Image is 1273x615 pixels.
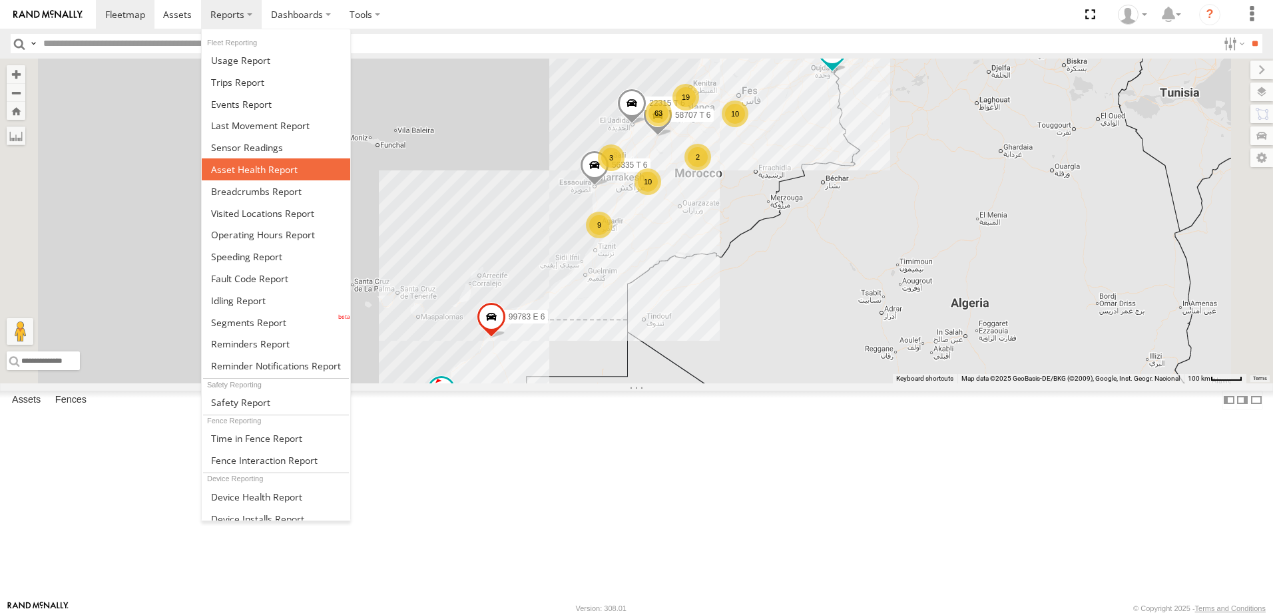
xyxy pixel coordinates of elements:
[1188,375,1210,382] span: 100 km
[5,391,47,409] label: Assets
[202,246,350,268] a: Fleet Speed Report
[202,180,350,202] a: Breadcrumbs Report
[722,101,748,127] div: 10
[202,158,350,180] a: Asset Health Report
[202,114,350,136] a: Last Movement Report
[7,318,33,345] button: Drag Pegman onto the map to open Street View
[7,83,25,102] button: Zoom out
[202,290,350,311] a: Idling Report
[202,202,350,224] a: Visited Locations Report
[1222,391,1236,410] label: Dock Summary Table to the Left
[1236,391,1249,410] label: Dock Summary Table to the Right
[1184,374,1246,383] button: Map Scale: 100 km per 44 pixels
[202,71,350,93] a: Trips Report
[684,144,711,170] div: 2
[672,84,699,110] div: 19
[202,333,350,355] a: Reminders Report
[509,312,545,321] span: 99783 E 6
[7,126,25,145] label: Measure
[1218,34,1247,53] label: Search Filter Options
[202,449,350,471] a: Fence Interaction Report
[49,391,93,409] label: Fences
[675,111,711,120] span: 58707 T 6
[961,375,1180,382] span: Map data ©2025 GeoBasis-DE/BKG (©2009), Google, Inst. Geogr. Nacional
[1133,604,1266,612] div: © Copyright 2025 -
[7,65,25,83] button: Zoom in
[598,144,625,171] div: 3
[13,10,83,19] img: rand-logo.svg
[28,34,39,53] label: Search Query
[202,427,350,449] a: Time in Fences Report
[202,355,350,377] a: Service Reminder Notifications Report
[1199,4,1220,25] i: ?
[1195,604,1266,612] a: Terms and Conditions
[612,160,648,170] span: 56335 T 6
[202,508,350,530] a: Device Installs Report
[576,604,627,612] div: Version: 308.01
[202,486,350,508] a: Device Health Report
[635,168,661,195] div: 10
[202,268,350,290] a: Fault Code Report
[202,49,350,71] a: Usage Report
[7,602,69,615] a: Visit our Website
[1250,391,1263,410] label: Hide Summary Table
[896,374,953,383] button: Keyboard shortcuts
[1253,376,1267,381] a: Terms (opens in new tab)
[7,102,25,120] button: Zoom Home
[202,136,350,158] a: Sensor Readings
[202,311,350,333] a: Segments Report
[586,212,613,238] div: 9
[1113,5,1152,25] div: Zaid Abu Manneh
[645,100,672,126] div: 63
[1250,148,1273,167] label: Map Settings
[202,224,350,246] a: Asset Operating Hours Report
[649,99,685,108] span: 22315 T 6
[202,93,350,115] a: Full Events Report
[202,391,350,413] a: Safety Report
